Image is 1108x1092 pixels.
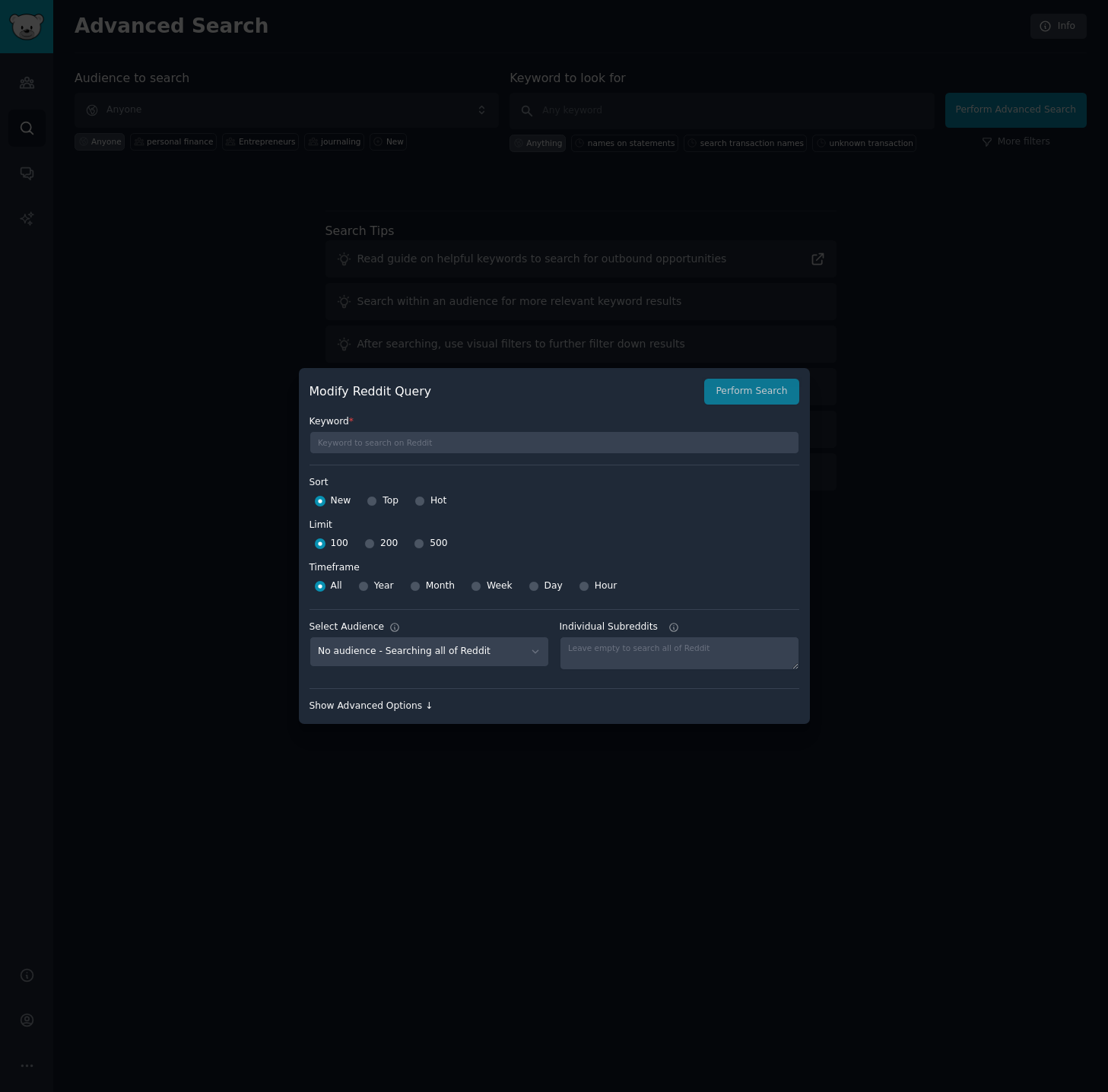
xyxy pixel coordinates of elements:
div: Show Advanced Options ↓ [310,700,799,713]
span: Hot [430,494,447,508]
label: Timeframe [310,556,799,575]
div: Limit [310,519,332,532]
span: Day [544,579,563,593]
span: 200 [380,537,398,551]
label: Sort [310,476,799,490]
span: All [331,579,342,593]
span: Top [383,494,398,508]
h2: Modify Reddit Query [310,383,697,402]
span: 100 [331,537,348,551]
label: Individual Subreddits [560,621,799,634]
span: Hour [595,579,617,593]
span: Month [426,579,455,593]
input: Keyword to search on Reddit [310,431,799,454]
span: Week [487,579,513,593]
div: Select Audience [310,621,385,634]
span: New [331,494,351,508]
span: Year [374,579,394,593]
label: Keyword [310,415,799,429]
span: 500 [430,537,447,551]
